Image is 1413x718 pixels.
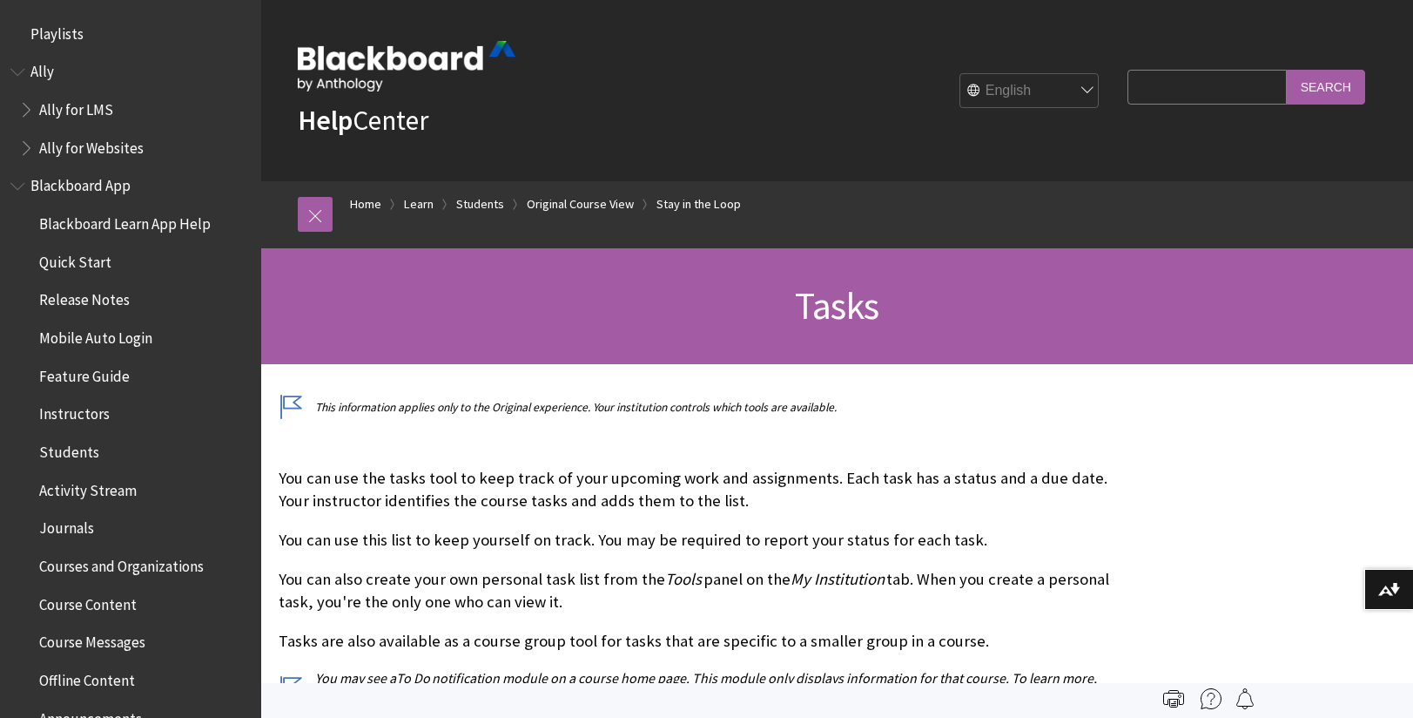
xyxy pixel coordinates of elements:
p: This information applies only to the Original experience. Your institution controls which tools a... [279,399,1138,416]
span: Ally for LMS [39,95,113,119]
img: Print [1163,688,1184,709]
span: Ally [30,58,54,81]
span: Mobile Auto Login [39,323,152,347]
span: Blackboard App [30,172,131,195]
img: More help [1201,688,1221,709]
span: Activity Stream [39,476,137,499]
p: You can also create your own personal task list from the panel on the tab. When you create a pers... [279,568,1138,613]
input: Search [1287,70,1365,104]
span: Instructors [39,400,110,423]
img: Follow this page [1235,688,1255,709]
span: Journals [39,514,94,538]
a: Original Course View [527,193,634,215]
a: Stay in the Loop [656,193,741,215]
nav: Book outline for Anthology Ally Help [10,58,251,163]
img: Blackboard by Anthology [298,41,515,91]
p: Tasks are also available as a course group tool for tasks that are specific to a smaller group in... [279,630,1138,653]
span: Feature Guide [39,362,130,385]
span: Courses and Organizations [39,552,204,575]
span: Course Messages [39,628,145,652]
span: My Institution [791,569,885,589]
a: HelpCenter [298,103,428,138]
select: Site Language Selector [960,74,1100,109]
p: You may see a notification module on a course home page. This module only displays information fo... [279,668,1138,708]
span: To Do [396,669,430,687]
span: Course Content [39,590,137,613]
span: Release Notes [39,286,130,309]
a: Students [456,193,504,215]
span: Blackboard Learn App Help [39,209,211,233]
a: Home [350,193,381,215]
span: Tasks [795,281,878,329]
strong: Help [298,103,353,138]
nav: Book outline for Playlists [10,19,251,49]
span: Ally for Websites [39,133,144,157]
a: Learn [404,193,434,215]
p: You can use this list to keep yourself on track. You may be required to report your status for ea... [279,529,1138,552]
span: Playlists [30,19,84,43]
p: You can use the tasks tool to keep track of your upcoming work and assignments. Each task has a s... [279,467,1138,512]
span: Quick Start [39,247,111,271]
span: Students [39,437,99,461]
span: Offline Content [39,666,135,689]
span: Tools [665,569,702,589]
